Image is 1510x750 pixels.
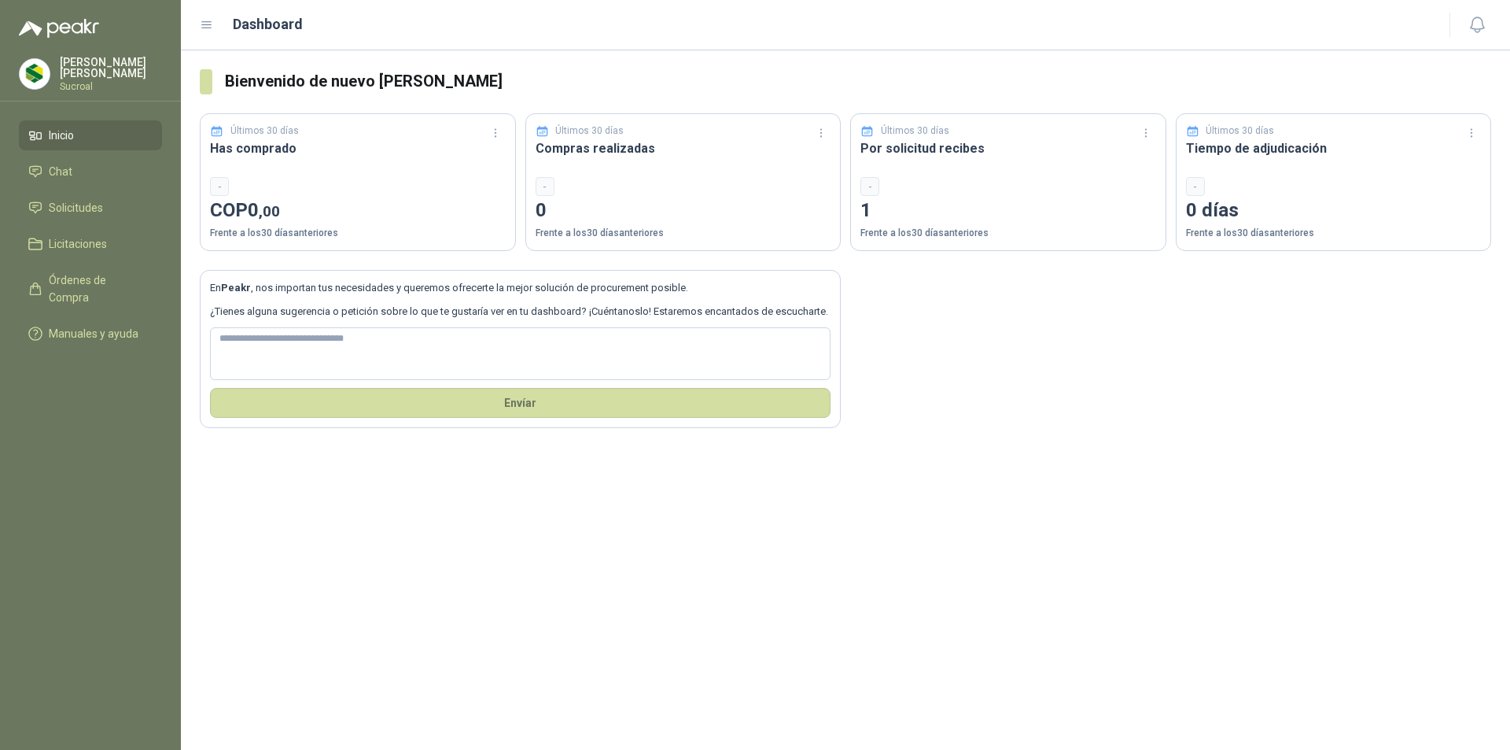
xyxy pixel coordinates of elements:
[19,19,99,38] img: Logo peakr
[881,124,949,139] p: Últimos 30 días
[19,265,162,312] a: Órdenes de Compra
[20,59,50,89] img: Company Logo
[210,280,830,296] p: En , nos importan tus necesidades y queremos ofrecerte la mejor solución de procurement posible.
[49,163,72,180] span: Chat
[19,120,162,150] a: Inicio
[259,202,280,220] span: ,00
[210,139,506,158] h3: Has comprado
[210,226,506,241] p: Frente a los 30 días anteriores
[210,304,830,320] p: ¿Tienes alguna sugerencia o petición sobre lo que te gustaría ver en tu dashboard? ¡Cuéntanoslo! ...
[860,226,1156,241] p: Frente a los 30 días anteriores
[210,196,506,226] p: COP
[233,13,303,35] h1: Dashboard
[60,57,162,79] p: [PERSON_NAME] [PERSON_NAME]
[1206,124,1274,139] p: Últimos 30 días
[49,272,147,306] span: Órdenes de Compra
[1186,177,1205,196] div: -
[536,177,554,196] div: -
[60,82,162,91] p: Sucroal
[225,69,1491,94] h3: Bienvenido de nuevo [PERSON_NAME]
[19,193,162,223] a: Solicitudes
[248,199,280,221] span: 0
[19,157,162,187] a: Chat
[49,235,107,253] span: Licitaciones
[536,226,831,241] p: Frente a los 30 días anteriores
[1186,139,1482,158] h3: Tiempo de adjudicación
[536,139,831,158] h3: Compras realizadas
[555,124,624,139] p: Últimos 30 días
[860,139,1156,158] h3: Por solicitud recibes
[19,319,162,349] a: Manuales y ayuda
[1186,196,1482,226] p: 0 días
[210,177,229,196] div: -
[221,282,251,294] b: Peakr
[49,127,74,144] span: Inicio
[230,124,299,139] p: Últimos 30 días
[49,199,103,216] span: Solicitudes
[210,388,830,418] button: Envíar
[49,325,138,342] span: Manuales y ayuda
[1186,226,1482,241] p: Frente a los 30 días anteriores
[536,196,831,226] p: 0
[860,177,879,196] div: -
[19,229,162,259] a: Licitaciones
[860,196,1156,226] p: 1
